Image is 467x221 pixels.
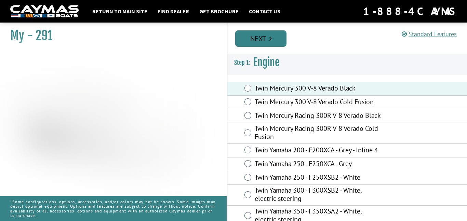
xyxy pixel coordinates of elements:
[363,4,457,19] div: 1-888-4CAYMAS
[255,160,382,169] label: Twin Yamaha 250 - F250XCA - Grey
[10,28,210,43] h1: My - 291
[227,50,467,75] h3: Engine
[10,196,216,221] p: *Some configurations, options, accessories, and/or colors may not be shown. Some images may depic...
[154,7,192,16] a: Find Dealer
[235,30,286,47] a: Next
[255,173,382,183] label: Twin Yamaha 250 - F250XSB2 - White
[255,111,382,121] label: Twin Mercury Racing 300R V-8 Verado Black
[255,186,382,204] label: Twin Yamaha 300 - F300XSB2 - White, electric steering
[10,5,79,18] img: white-logo-c9c8dbefe5ff5ceceb0f0178aa75bf4bb51f6bca0971e226c86eb53dfe498488.png
[196,7,242,16] a: Get Brochure
[233,29,467,47] ul: Pagination
[245,7,284,16] a: Contact Us
[255,124,382,142] label: Twin Mercury Racing 300R V-8 Verado Cold Fusion
[255,98,382,108] label: Twin Mercury 300 V-8 Verado Cold Fusion
[402,30,457,38] a: Standard Features
[255,146,382,156] label: Twin Yamaha 200 - F200XCA - Grey - Inline 4
[255,84,382,94] label: Twin Mercury 300 V-8 Verado Black
[89,7,151,16] a: Return to main site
